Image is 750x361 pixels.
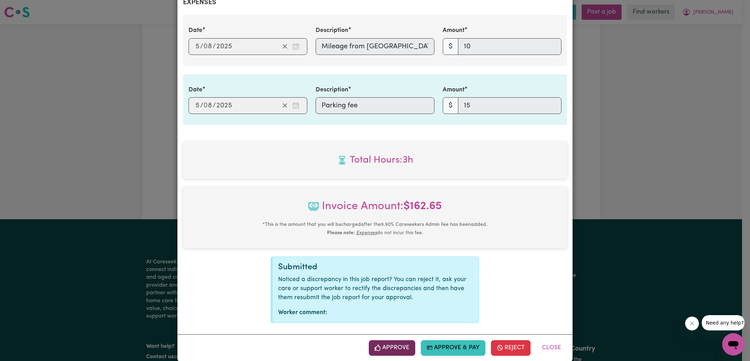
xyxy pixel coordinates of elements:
[262,222,487,236] small: This is the amount that you will be charged after the 9.90 % Careseekers Admin Fee has been added...
[212,43,216,50] span: /
[200,102,203,109] span: /
[316,85,348,95] label: Description
[216,100,232,111] input: ----
[212,102,216,109] span: /
[443,85,465,95] label: Amount
[702,315,744,330] iframe: Message from company
[278,263,317,271] span: Submitted
[722,333,744,355] iframe: Button to launch messaging window
[443,97,458,114] span: $
[200,43,203,50] span: /
[189,153,561,167] span: Total hours worked: 3 hours
[204,41,212,52] input: --
[316,38,434,55] input: Mileage from Cadow st to Macquarie centre
[685,317,699,330] iframe: Close message
[280,41,290,52] button: Clear date
[327,230,355,236] b: Please note:
[536,340,567,355] button: Close
[278,310,327,315] strong: Worker comment:
[216,41,232,52] input: ----
[189,85,202,95] label: Date
[403,201,442,212] b: $ 162.65
[369,340,415,355] button: Approve
[421,340,486,355] button: Approve & Pay
[290,41,301,52] button: Enter the date of expense
[204,100,212,111] input: --
[491,340,531,355] button: Reject
[316,26,348,35] label: Description
[189,198,561,220] span: Invoice Amount:
[443,38,458,55] span: $
[278,275,473,303] p: Noticed a discrepancy in this job report? You can reject it, ask your care or support worker to r...
[443,26,465,35] label: Amount
[189,26,202,35] label: Date
[290,100,301,111] button: Enter the date of expense
[195,100,200,111] input: --
[195,41,200,52] input: --
[280,100,290,111] button: Clear date
[203,43,208,50] span: 0
[203,102,208,109] span: 0
[316,97,434,114] input: Parking fee
[356,230,377,236] u: Expenses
